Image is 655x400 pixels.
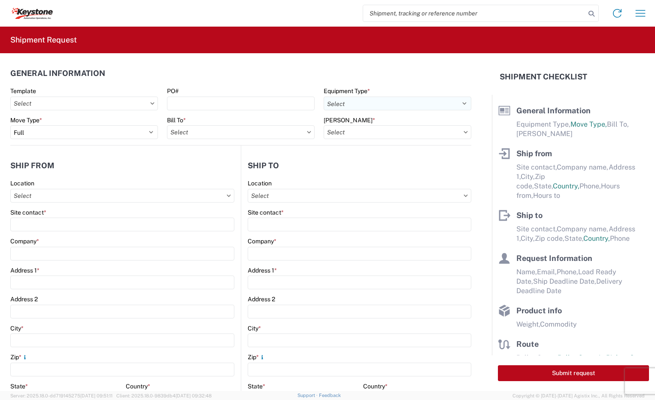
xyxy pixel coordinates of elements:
[363,382,388,390] label: Country
[533,191,560,200] span: Hours to
[516,354,558,362] span: Pallet Count,
[557,225,609,233] span: Company name,
[516,306,562,315] span: Product info
[500,72,587,82] h2: Shipment Checklist
[297,393,319,398] a: Support
[516,225,557,233] span: Site contact,
[116,393,212,398] span: Client: 2025.18.0-9839db4
[176,393,212,398] span: [DATE] 09:32:48
[516,106,591,115] span: General Information
[10,295,38,303] label: Address 2
[10,189,234,203] input: Select
[10,237,39,245] label: Company
[10,116,42,124] label: Move Type
[248,382,265,390] label: State
[535,234,564,242] span: Zip code,
[607,120,629,128] span: Bill To,
[363,5,585,21] input: Shipment, tracking or reference number
[610,234,630,242] span: Phone
[248,295,275,303] label: Address 2
[579,182,601,190] span: Phone,
[516,163,557,171] span: Site contact,
[248,324,261,332] label: City
[10,69,105,78] h2: General Information
[540,320,577,328] span: Commodity
[10,161,55,170] h2: Ship from
[564,234,583,242] span: State,
[248,209,284,216] label: Site contact
[10,393,112,398] span: Server: 2025.18.0-dd719145275
[570,120,607,128] span: Move Type,
[521,173,535,181] span: City,
[557,163,609,171] span: Company name,
[10,324,24,332] label: City
[167,87,179,95] label: PO#
[167,116,186,124] label: Bill To
[10,87,36,95] label: Template
[534,182,553,190] span: State,
[521,234,535,242] span: City,
[537,268,557,276] span: Email,
[248,237,276,245] label: Company
[516,339,539,348] span: Route
[324,125,471,139] input: Select
[516,211,543,220] span: Ship to
[10,382,28,390] label: State
[553,182,579,190] span: Country,
[516,120,570,128] span: Equipment Type,
[10,97,158,110] input: Select
[319,393,341,398] a: Feedback
[516,149,552,158] span: Ship from
[533,277,596,285] span: Ship Deadline Date,
[10,179,34,187] label: Location
[498,365,649,381] button: Submit request
[248,189,471,203] input: Select
[10,209,46,216] label: Site contact
[512,392,645,400] span: Copyright © [DATE]-[DATE] Agistix Inc., All Rights Reserved
[583,234,610,242] span: Country,
[10,353,28,361] label: Zip
[248,161,279,170] h2: Ship to
[10,35,77,45] h2: Shipment Request
[248,179,272,187] label: Location
[248,267,277,274] label: Address 1
[516,254,592,263] span: Request Information
[516,320,540,328] span: Weight,
[516,130,573,138] span: [PERSON_NAME]
[126,382,150,390] label: Country
[324,87,370,95] label: Equipment Type
[167,125,315,139] input: Select
[516,354,649,371] span: Pallet Count in Pickup Stops equals Pallet Count in delivery stops
[324,116,375,124] label: [PERSON_NAME]
[557,268,578,276] span: Phone,
[10,267,39,274] label: Address 1
[80,393,112,398] span: [DATE] 09:51:11
[248,353,266,361] label: Zip
[516,268,537,276] span: Name,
